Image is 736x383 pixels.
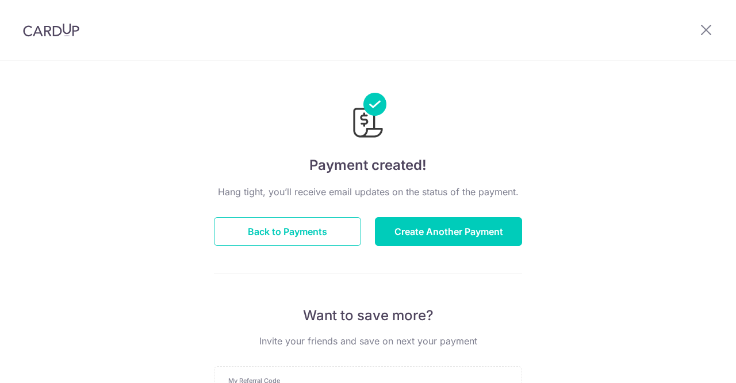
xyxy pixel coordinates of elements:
button: Back to Payments [214,217,361,246]
h4: Payment created! [214,155,522,176]
p: Want to save more? [214,306,522,325]
button: Create Another Payment [375,217,522,246]
p: Invite your friends and save on next your payment [214,334,522,348]
img: CardUp [23,23,79,37]
p: Hang tight, you’ll receive email updates on the status of the payment. [214,185,522,199]
img: Payments [350,93,386,141]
